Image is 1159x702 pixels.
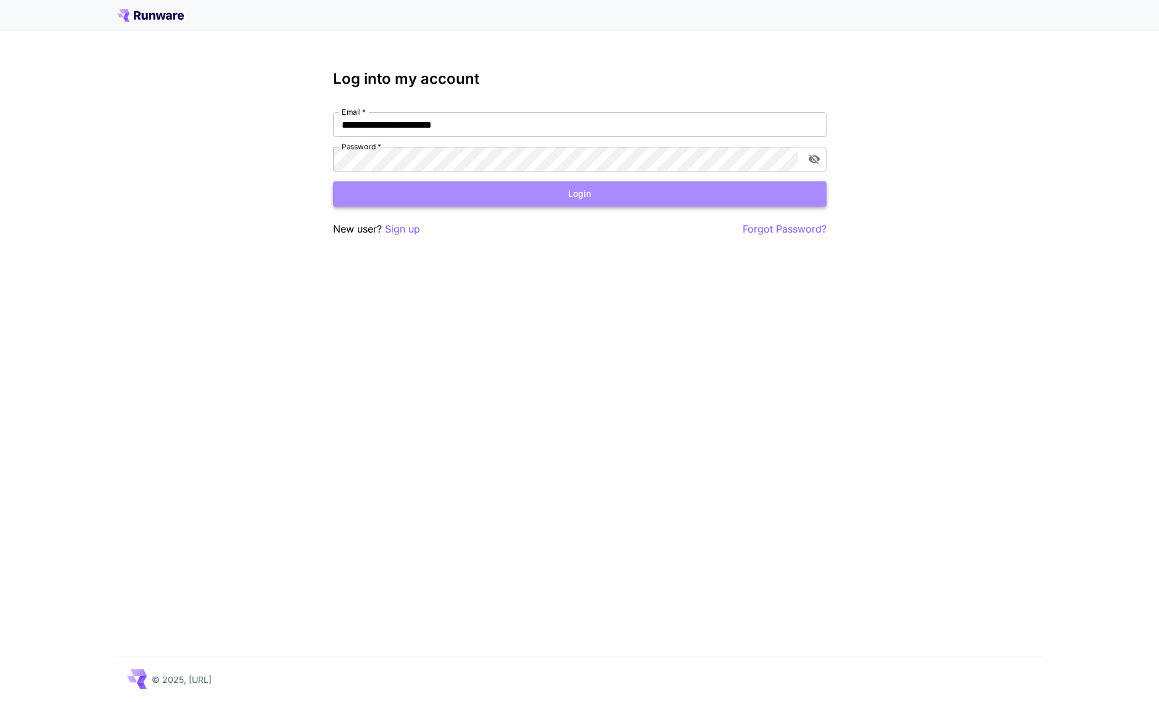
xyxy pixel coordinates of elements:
[342,141,381,152] label: Password
[152,673,212,686] p: © 2025, [URL]
[333,221,420,237] p: New user?
[385,221,420,237] button: Sign up
[803,148,825,170] button: toggle password visibility
[333,181,827,207] button: Login
[743,221,827,237] button: Forgot Password?
[333,70,827,88] h3: Log into my account
[342,107,366,117] label: Email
